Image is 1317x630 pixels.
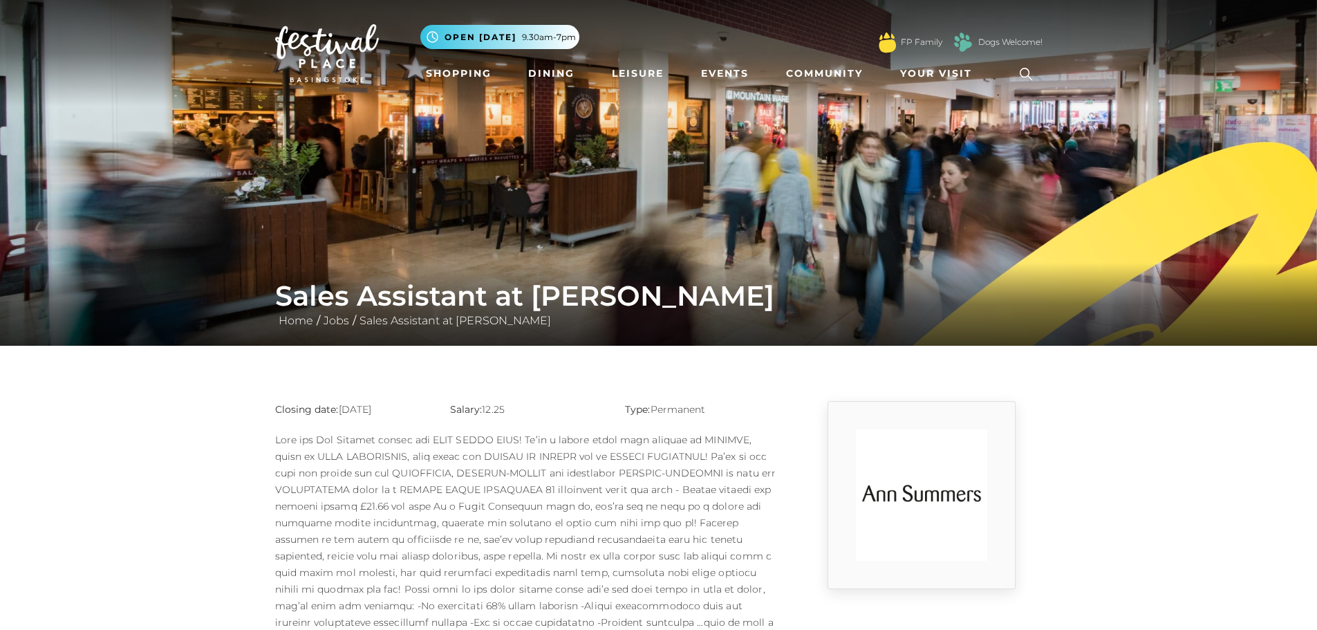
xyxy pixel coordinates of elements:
[356,314,554,327] a: Sales Assistant at [PERSON_NAME]
[275,279,1043,313] h1: Sales Assistant at [PERSON_NAME]
[420,61,497,86] a: Shopping
[450,403,483,416] strong: Salary:
[625,401,779,418] p: Permanent
[275,24,379,82] img: Festival Place Logo
[781,61,868,86] a: Community
[420,25,579,49] button: Open [DATE] 9.30am-7pm
[320,314,353,327] a: Jobs
[901,36,942,48] a: FP Family
[695,61,754,86] a: Events
[445,31,516,44] span: Open [DATE]
[606,61,669,86] a: Leisure
[900,66,972,81] span: Your Visit
[625,403,650,416] strong: Type:
[265,279,1053,329] div: / /
[522,31,576,44] span: 9.30am-7pm
[523,61,580,86] a: Dining
[895,61,984,86] a: Your Visit
[450,401,604,418] p: 12.25
[275,314,317,327] a: Home
[856,429,987,561] img: 9_1554818800_4VkI.png
[275,401,429,418] p: [DATE]
[978,36,1043,48] a: Dogs Welcome!
[275,403,339,416] strong: Closing date:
